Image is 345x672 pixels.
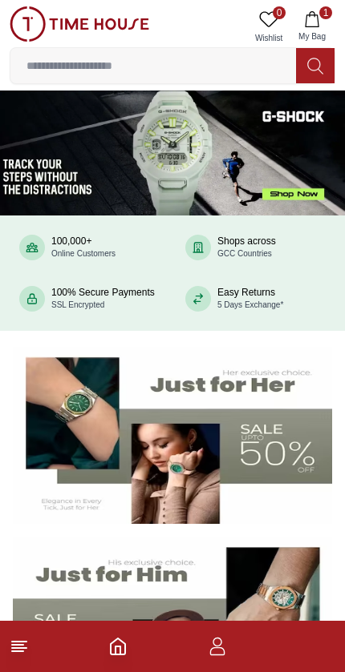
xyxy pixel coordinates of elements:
div: 100% Secure Payments [51,287,155,311]
span: 0 [273,6,286,19]
a: 0Wishlist [249,6,289,47]
span: Wishlist [249,32,289,44]
span: Online Customers [51,249,116,258]
span: GCC Countries [217,249,272,258]
span: 5 Days Exchange* [217,300,283,309]
span: 1 [319,6,332,19]
button: 1My Bag [289,6,335,47]
a: Home [108,637,128,656]
span: SSL Encrypted [51,300,104,309]
img: Women's Watches Banner [13,347,332,524]
span: My Bag [292,30,332,42]
div: Shops across [217,235,276,260]
div: 100,000+ [51,235,116,260]
div: Easy Returns [217,287,283,311]
img: ... [10,6,149,42]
